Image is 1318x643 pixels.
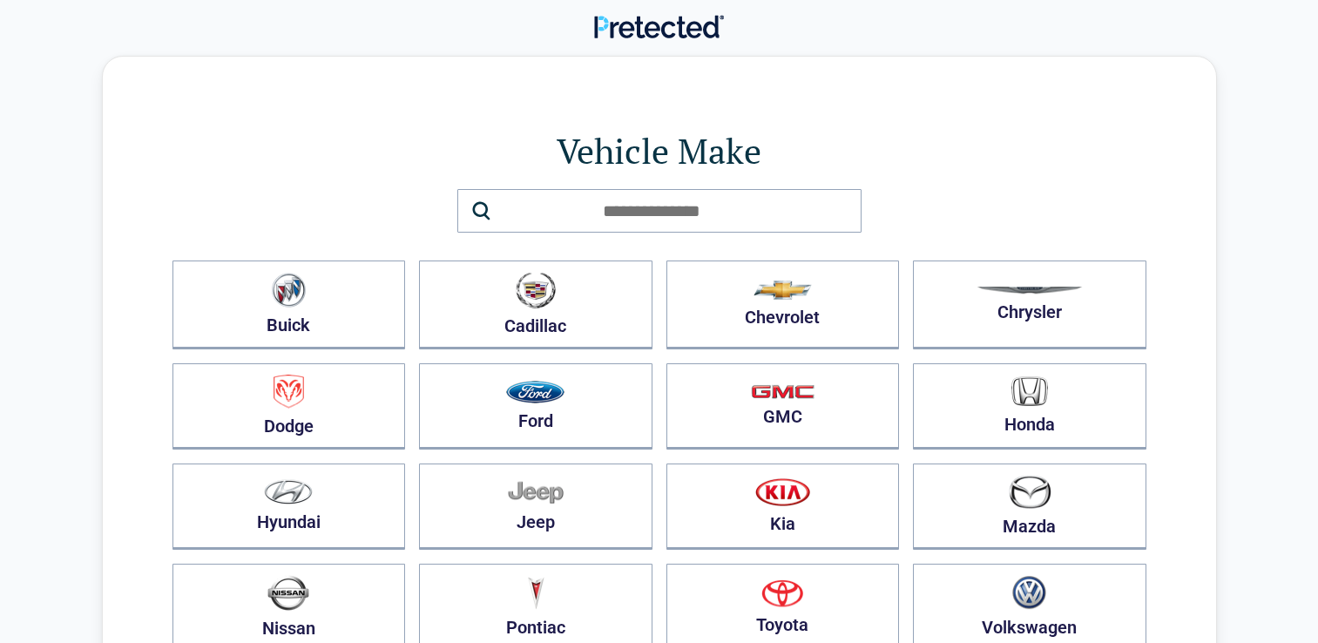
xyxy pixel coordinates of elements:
button: Cadillac [419,261,652,349]
button: Chrysler [913,261,1146,349]
button: Dodge [172,363,406,450]
button: Mazda [913,464,1146,550]
button: Honda [913,363,1146,450]
button: Hyundai [172,464,406,550]
button: Jeep [419,464,652,550]
button: Buick [172,261,406,349]
button: Ford [419,363,652,450]
button: GMC [666,363,900,450]
button: Kia [666,464,900,550]
h1: Vehicle Make [172,126,1146,175]
button: Chevrolet [666,261,900,349]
